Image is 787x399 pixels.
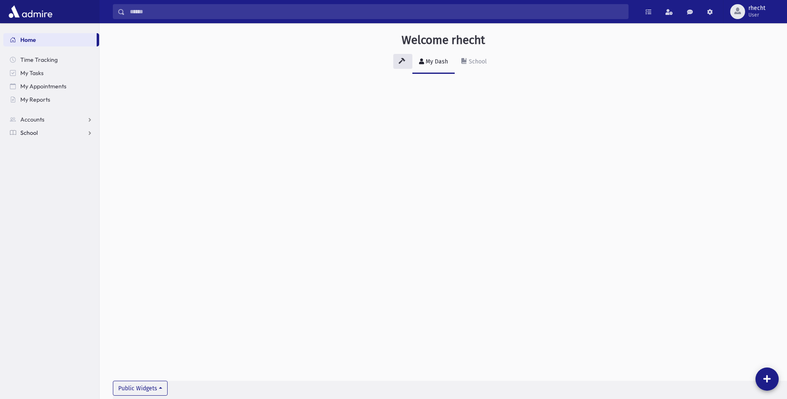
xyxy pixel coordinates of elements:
[3,126,99,139] a: School
[3,113,99,126] a: Accounts
[467,58,487,65] div: School
[20,56,58,63] span: Time Tracking
[20,69,44,77] span: My Tasks
[748,12,765,18] span: User
[20,129,38,136] span: School
[3,80,99,93] a: My Appointments
[20,116,44,123] span: Accounts
[7,3,54,20] img: AdmirePro
[412,51,455,74] a: My Dash
[20,96,50,103] span: My Reports
[424,58,448,65] div: My Dash
[3,93,99,106] a: My Reports
[125,4,628,19] input: Search
[3,53,99,66] a: Time Tracking
[3,33,97,46] a: Home
[20,83,66,90] span: My Appointments
[113,381,168,396] button: Public Widgets
[402,33,485,47] h3: Welcome rhecht
[455,51,493,74] a: School
[748,5,765,12] span: rhecht
[3,66,99,80] a: My Tasks
[20,36,36,44] span: Home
